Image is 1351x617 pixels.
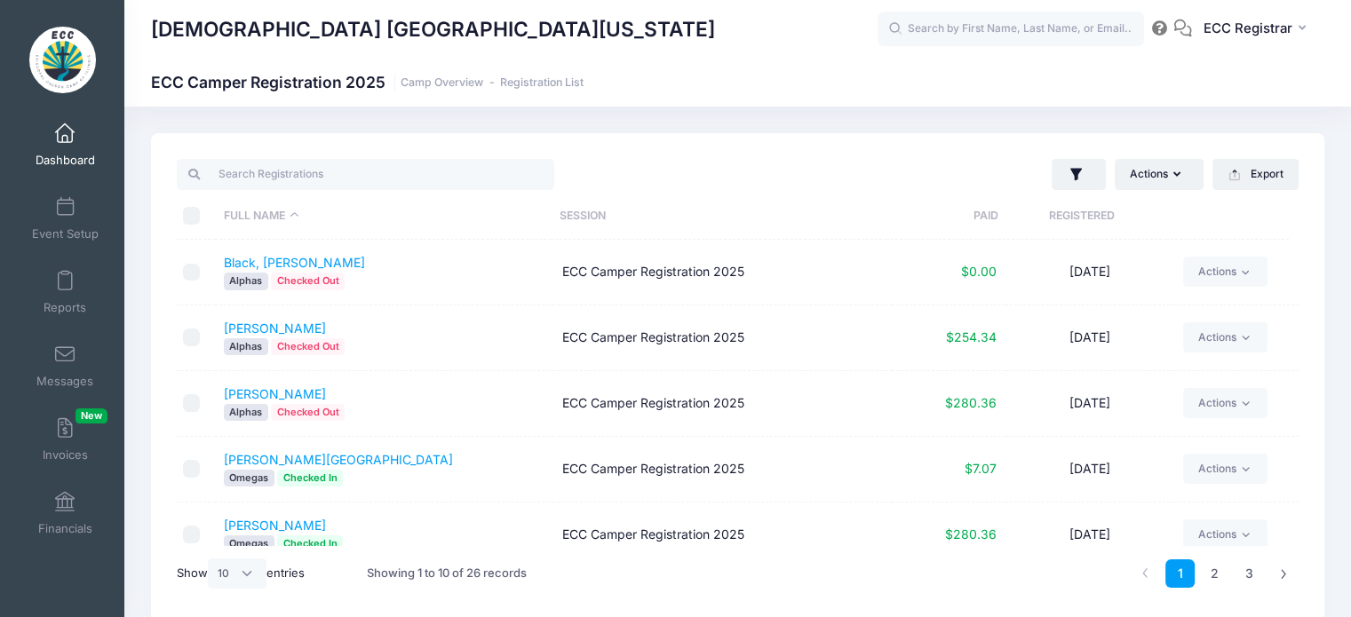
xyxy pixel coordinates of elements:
span: Messages [36,374,93,389]
button: Actions [1115,159,1204,189]
a: Event Setup [23,187,107,249]
a: Actions [1183,519,1268,550]
span: Reports [44,300,86,315]
span: Omegas [224,535,274,552]
a: [PERSON_NAME] [224,518,326,533]
label: Show entries [177,558,305,589]
td: ECC Camper Registration 2025 [553,437,892,502]
a: [PERSON_NAME] [224,386,326,401]
th: Full Name: activate to sort column descending [215,193,551,240]
h1: ECC Camper Registration 2025 [151,73,584,91]
td: [DATE] [1005,240,1175,305]
span: Alphas [224,273,268,289]
a: 3 [1235,559,1264,589]
span: Event Setup [32,226,99,241]
span: $280.36 [945,395,997,410]
span: ECC Registrar [1204,19,1292,38]
span: Financials [38,521,92,536]
div: Showing 1 to 10 of 26 records [367,553,527,594]
a: 2 [1200,559,1229,589]
h1: [DEMOGRAPHIC_DATA] [GEOGRAPHIC_DATA][US_STATE] [151,9,715,50]
span: New [75,408,107,423]
span: Checked Out [271,404,345,421]
img: Episcopal Church Camp of Illinois [29,27,96,93]
span: $280.36 [945,526,997,542]
span: Checked Out [271,273,345,289]
span: Alphas [224,404,268,421]
td: ECC Camper Registration 2025 [553,305,892,371]
span: $254.34 [946,329,997,344]
span: Invoices [43,447,88,463]
span: Checked In [277,470,343,486]
input: Search by First Name, Last Name, or Email... [878,12,1144,47]
td: [DATE] [1005,305,1175,371]
a: [PERSON_NAME][GEOGRAPHIC_DATA] [224,452,453,467]
td: [DATE] [1005,371,1175,437]
th: Session: activate to sort column ascending [551,193,886,240]
a: Actions [1183,257,1268,287]
th: Registered: activate to sort column ascending [998,193,1166,240]
td: [DATE] [1005,502,1175,568]
td: ECC Camper Registration 2025 [553,240,892,305]
a: Dashboard [23,114,107,176]
a: Camp Overview [401,76,483,90]
button: Export [1212,159,1299,189]
a: [PERSON_NAME] [224,320,326,336]
a: Registration List [500,76,584,90]
td: ECC Camper Registration 2025 [553,502,892,568]
a: Black, [PERSON_NAME] [224,255,365,270]
span: Dashboard [36,153,95,168]
th: Paid: activate to sort column ascending [886,193,998,240]
a: Messages [23,335,107,397]
span: Omegas [224,470,274,486]
a: InvoicesNew [23,408,107,471]
button: ECC Registrar [1192,9,1324,50]
span: $7.07 [965,461,997,476]
td: ECC Camper Registration 2025 [553,371,892,437]
td: [DATE] [1005,437,1175,502]
a: 1 [1165,559,1195,589]
span: Alphas [224,338,268,355]
span: $0.00 [961,264,997,279]
a: Actions [1183,388,1268,418]
span: Checked In [277,535,343,552]
a: Reports [23,261,107,323]
select: Showentries [208,558,266,589]
span: Checked Out [271,338,345,355]
input: Search Registrations [177,159,554,189]
a: Financials [23,482,107,544]
a: Actions [1183,322,1268,352]
a: Actions [1183,454,1268,484]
